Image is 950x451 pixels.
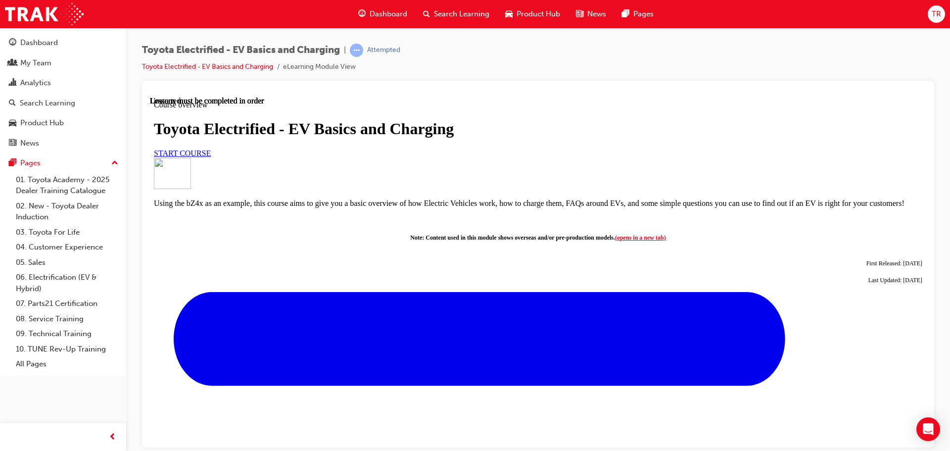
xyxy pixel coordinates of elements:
a: Analytics [4,74,122,92]
div: My Team [20,57,51,69]
a: Dashboard [4,34,122,52]
a: START COURSE [4,52,61,61]
a: search-iconSearch Learning [415,4,497,24]
h1: Toyota Electrified - EV Basics and Charging [4,23,772,42]
span: Product Hub [517,8,560,20]
div: Pages [20,157,41,169]
div: News [20,138,39,149]
a: 04. Customer Experience [12,240,122,255]
div: Analytics [20,77,51,89]
button: Pages [4,154,122,172]
div: Open Intercom Messenger [916,417,940,441]
a: 09. Technical Training [12,326,122,342]
a: 05. Sales [12,255,122,270]
span: pages-icon [622,8,629,20]
button: DashboardMy TeamAnalyticsSearch LearningProduct HubNews [4,32,122,154]
span: guage-icon [358,8,366,20]
button: TR [928,5,945,23]
span: learningRecordVerb_ATTEMPT-icon [350,44,363,57]
span: car-icon [9,119,16,128]
span: Pages [633,8,654,20]
div: Dashboard [20,37,58,49]
img: Trak [5,3,84,25]
a: Product Hub [4,114,122,132]
a: My Team [4,54,122,72]
a: 10. TUNE Rev-Up Training [12,342,122,357]
span: Toyota Electrified - EV Basics and Charging [142,45,340,56]
span: chart-icon [9,79,16,88]
a: Toyota Electrified - EV Basics and Charging [142,62,273,71]
span: up-icon [111,157,118,170]
a: 07. Parts21 Certification [12,296,122,311]
div: Search Learning [20,98,75,109]
p: Using the bZ4x as an example, this course aims to give you a basic overview of how Electric Vehic... [4,102,772,111]
a: car-iconProduct Hub [497,4,568,24]
span: car-icon [505,8,513,20]
span: | [344,45,346,56]
span: TR [932,8,941,20]
span: Search Learning [434,8,489,20]
a: 03. Toyota For Life [12,225,122,240]
span: Dashboard [370,8,407,20]
a: pages-iconPages [614,4,662,24]
a: (opens in a new tab) [465,138,516,145]
span: people-icon [9,59,16,68]
div: Product Hub [20,117,64,129]
a: News [4,134,122,152]
a: news-iconNews [568,4,614,24]
span: First Released: [DATE] [716,163,772,170]
span: Note: Content used in this module shows overseas and/or pre-production models. [260,138,516,145]
a: 02. New - Toyota Dealer Induction [12,199,122,225]
span: Last Updated: [DATE] [718,180,772,187]
span: news-icon [576,8,583,20]
span: search-icon [9,99,16,108]
a: 01. Toyota Academy - 2025 Dealer Training Catalogue [12,172,122,199]
div: Attempted [367,46,400,55]
li: eLearning Module View [283,61,356,73]
a: Search Learning [4,94,122,112]
span: pages-icon [9,159,16,168]
a: 06. Electrification (EV & Hybrid) [12,270,122,296]
span: News [587,8,606,20]
a: 08. Service Training [12,311,122,327]
span: search-icon [423,8,430,20]
a: All Pages [12,356,122,372]
a: guage-iconDashboard [350,4,415,24]
span: guage-icon [9,39,16,48]
span: news-icon [9,139,16,148]
span: prev-icon [109,431,116,444]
